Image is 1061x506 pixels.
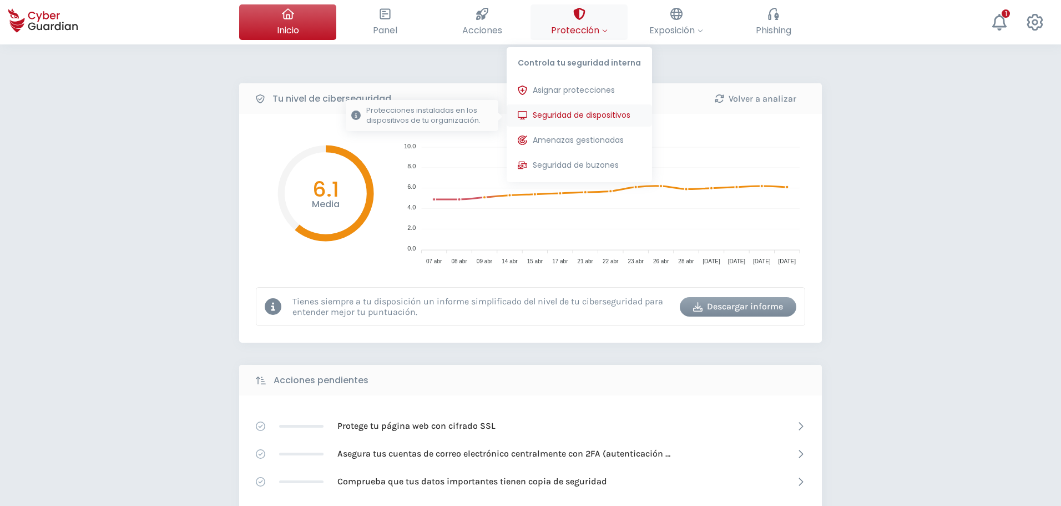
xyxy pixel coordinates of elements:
button: Exposición [628,4,725,40]
p: Asegura tus cuentas de correo electrónico centralmente con 2FA (autenticación [PERSON_NAME] factor) [337,448,670,460]
tspan: 08 abr [451,258,467,264]
button: Volver a analizar [697,89,814,108]
tspan: 4.0 [407,204,416,211]
p: Tienes siempre a tu disposición un informe simplificado del nivel de tu ciberseguridad para enten... [292,296,671,317]
tspan: 0.0 [407,245,416,252]
tspan: 17 abr [552,258,568,264]
span: Panel [373,23,397,37]
div: 1 [1002,9,1010,18]
button: ProtecciónControla tu seguridad internaAsignar proteccionesSeguridad de dispositivosProtecciones ... [530,4,628,40]
tspan: [DATE] [703,258,720,264]
tspan: 14 abr [502,258,518,264]
tspan: 6.0 [407,183,416,190]
div: Descargar informe [688,300,788,313]
span: Seguridad de buzones [533,159,619,171]
tspan: 10.0 [404,143,416,149]
p: Controla tu seguridad interna [507,47,652,74]
span: Amenazas gestionadas [533,134,624,146]
span: Acciones [462,23,502,37]
button: Asignar protecciones [507,79,652,102]
b: Tu nivel de ciberseguridad [272,92,391,106]
span: Protección [551,23,608,37]
p: Protege tu página web con cifrado SSL [337,420,496,432]
tspan: 23 abr [628,258,644,264]
tspan: [DATE] [728,258,746,264]
button: Seguridad de buzones [507,154,652,177]
b: Acciones pendientes [274,374,368,387]
tspan: 07 abr [426,258,442,264]
tspan: 8.0 [407,163,416,169]
span: Phishing [756,23,791,37]
button: Amenazas gestionadas [507,129,652,152]
span: Seguridad de dispositivos [533,109,630,121]
tspan: 26 abr [653,258,669,264]
span: Asignar protecciones [533,84,615,96]
button: Acciones [433,4,530,40]
tspan: 21 abr [578,258,594,264]
tspan: [DATE] [753,258,771,264]
tspan: 22 abr [603,258,619,264]
tspan: 09 abr [477,258,493,264]
span: Exposición [649,23,703,37]
tspan: [DATE] [779,258,796,264]
button: Phishing [725,4,822,40]
span: Inicio [277,23,299,37]
button: Seguridad de dispositivosProtecciones instaladas en los dispositivos de tu organización. [507,104,652,127]
button: Panel [336,4,433,40]
div: Volver a analizar [705,92,805,106]
tspan: 28 abr [678,258,694,264]
p: Comprueba que tus datos importantes tienen copia de seguridad [337,475,607,488]
button: Descargar informe [680,297,796,317]
tspan: 15 abr [527,258,543,264]
p: Protecciones instaladas en los dispositivos de tu organización. [366,106,493,126]
tspan: 2.0 [407,224,416,231]
button: Inicio [239,4,336,40]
